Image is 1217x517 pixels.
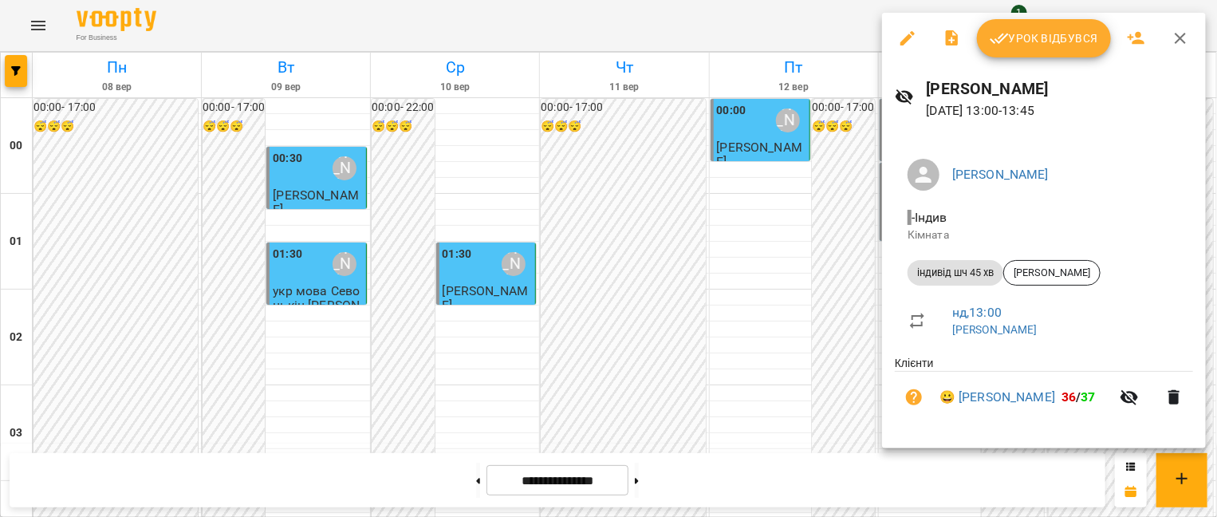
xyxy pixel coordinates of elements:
div: [PERSON_NAME] [1003,260,1101,286]
span: 37 [1081,389,1096,405]
p: [DATE] 13:00 - 13:45 [927,101,1193,120]
span: Урок відбувся [990,29,1098,48]
a: 😀 [PERSON_NAME] [939,388,1055,407]
a: [PERSON_NAME] [952,167,1049,182]
span: - Індив [908,210,951,225]
a: [PERSON_NAME] [952,323,1038,336]
button: Візит ще не сплачено. Додати оплату? [895,378,933,416]
span: індивід шч 45 хв [908,266,1003,280]
ul: Клієнти [895,355,1193,429]
h6: [PERSON_NAME] [927,77,1193,101]
p: Кімната [908,227,1180,243]
a: нд , 13:00 [952,305,1002,320]
b: / [1061,389,1096,405]
span: [PERSON_NAME] [1004,266,1100,280]
span: 36 [1061,389,1076,405]
button: Урок відбувся [977,19,1111,57]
